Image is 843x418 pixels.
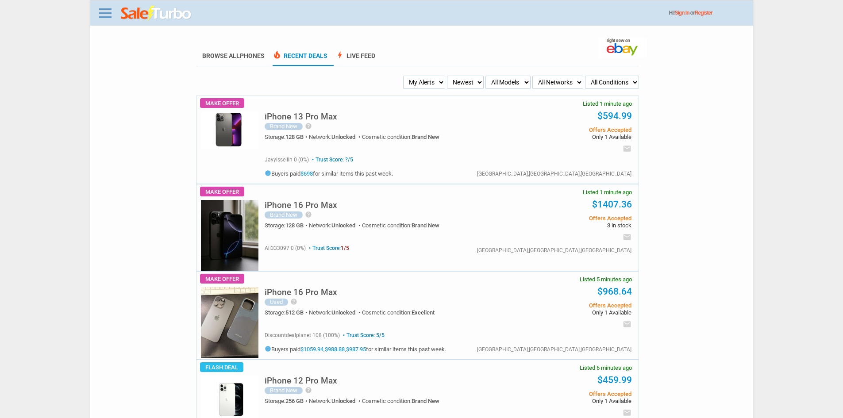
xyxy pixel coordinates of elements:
img: s-l225.jpg [201,111,258,149]
div: Cosmetic condition: [362,222,439,228]
span: 1/5 [341,245,349,251]
span: Brand New [412,134,439,140]
a: $698 [300,170,313,177]
div: Used [265,299,288,306]
span: Listed 1 minute ago [583,101,632,107]
i: email [623,320,631,329]
span: Offers Accepted [498,215,631,221]
a: Browse AllPhones [202,52,265,59]
a: iPhone 13 Pro Max [265,114,337,121]
span: Flash Deal [200,362,243,372]
span: Only 1 Available [498,310,631,315]
h5: Buyers paid , , for similar items this past week. [265,345,446,352]
i: help [305,387,312,394]
i: help [305,211,312,218]
div: [GEOGRAPHIC_DATA],[GEOGRAPHIC_DATA],[GEOGRAPHIC_DATA] [477,248,631,253]
span: Trust Score: ?/5 [310,157,353,163]
img: s-l225.jpg [201,287,258,358]
a: $459.99 [597,375,632,385]
i: help [290,298,297,305]
i: email [623,233,631,242]
h5: iPhone 16 Pro Max [265,201,337,209]
div: [GEOGRAPHIC_DATA],[GEOGRAPHIC_DATA],[GEOGRAPHIC_DATA] [477,347,631,352]
a: iPhone 12 Pro Max [265,378,337,385]
h5: iPhone 13 Pro Max [265,112,337,121]
div: Brand New [265,211,303,219]
span: Only 1 Available [498,398,631,404]
span: Hi! [669,10,675,16]
div: Storage: [265,398,309,404]
span: 3 in stock [498,222,631,228]
a: Sign In [675,10,689,16]
a: $594.99 [597,111,632,121]
span: Listed 5 minutes ago [580,276,632,282]
span: Listed 6 minutes ago [580,365,632,371]
a: $988.88 [325,346,345,353]
span: Offers Accepted [498,127,631,133]
span: Unlocked [331,309,355,316]
div: Network: [309,398,362,404]
span: Offers Accepted [498,391,631,397]
span: Excellent [412,309,435,316]
div: Cosmetic condition: [362,398,439,404]
h5: iPhone 16 Pro Max [265,288,337,296]
span: Offers Accepted [498,303,631,308]
span: jayyissellin 0 (0%) [265,157,309,163]
div: Network: [309,222,362,228]
span: Make Offer [200,98,244,108]
i: info [265,170,271,176]
span: or [690,10,712,16]
span: ali333097 0 (0%) [265,245,306,251]
span: 256 GB [285,398,304,404]
span: Unlocked [331,222,355,229]
i: info [265,345,271,352]
span: Unlocked [331,398,355,404]
a: boltLive Feed [335,52,375,66]
i: email [623,408,631,417]
img: s-l225.jpg [201,200,258,271]
a: local_fire_departmentRecent Deals [273,52,327,66]
span: discountdealplanet 108 (100%) [265,332,340,338]
div: [GEOGRAPHIC_DATA],[GEOGRAPHIC_DATA],[GEOGRAPHIC_DATA] [477,171,631,176]
div: Cosmetic condition: [362,310,435,315]
img: saleturbo.com - Online Deals and Discount Coupons [121,6,192,22]
span: 128 GB [285,134,304,140]
a: $968.64 [597,286,632,297]
span: Phones [240,52,265,59]
span: local_fire_department [273,50,281,59]
a: Register [695,10,712,16]
div: Cosmetic condition: [362,134,439,140]
a: $1407.36 [592,199,632,210]
a: iPhone 16 Pro Max [265,290,337,296]
span: bolt [335,50,344,59]
i: email [623,144,631,153]
span: Listed 1 minute ago [583,189,632,195]
span: 128 GB [285,222,304,229]
span: Make Offer [200,274,244,284]
span: 512 GB [285,309,304,316]
i: help [305,123,312,130]
h5: Buyers paid for similar items this past week. [265,170,393,176]
a: $1059.94 [300,346,323,353]
span: Only 1 Available [498,134,631,140]
div: Storage: [265,310,309,315]
div: Brand New [265,387,303,394]
div: Storage: [265,222,309,228]
div: Network: [309,310,362,315]
span: Brand New [412,222,439,229]
span: Trust Score: [307,245,349,251]
span: Trust Score: 5/5 [341,332,385,338]
h5: iPhone 12 Pro Max [265,376,337,385]
span: Brand New [412,398,439,404]
div: Storage: [265,134,309,140]
span: Make Offer [200,187,244,196]
span: Unlocked [331,134,355,140]
a: iPhone 16 Pro Max [265,203,337,209]
div: Network: [309,134,362,140]
a: $987.95 [346,346,366,353]
div: Brand New [265,123,303,130]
